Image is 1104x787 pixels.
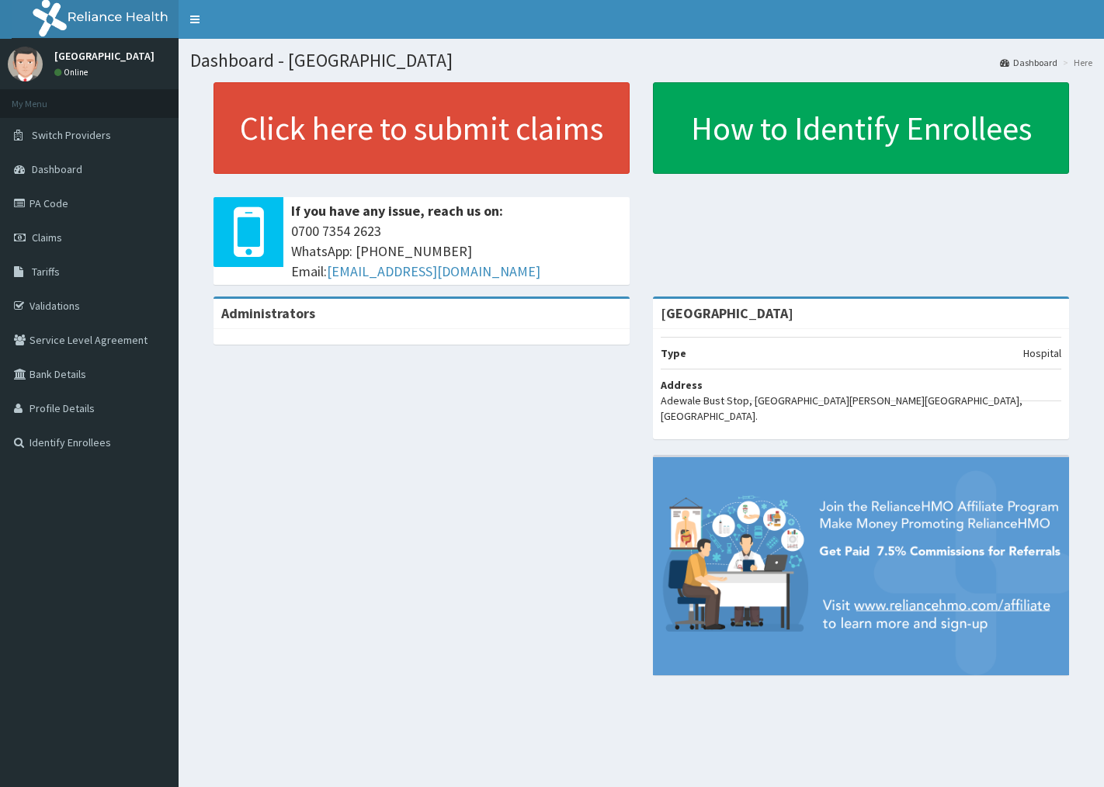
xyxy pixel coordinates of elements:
li: Here [1059,56,1092,69]
p: [GEOGRAPHIC_DATA] [54,50,154,61]
span: Switch Providers [32,128,111,142]
a: [EMAIL_ADDRESS][DOMAIN_NAME] [327,262,540,280]
p: Hospital [1023,345,1061,361]
a: How to Identify Enrollees [653,82,1069,174]
p: Adewale Bust Stop, [GEOGRAPHIC_DATA][PERSON_NAME][GEOGRAPHIC_DATA], [GEOGRAPHIC_DATA]. [661,393,1061,424]
strong: [GEOGRAPHIC_DATA] [661,304,793,322]
h1: Dashboard - [GEOGRAPHIC_DATA] [190,50,1092,71]
b: Address [661,378,703,392]
span: 0700 7354 2623 WhatsApp: [PHONE_NUMBER] Email: [291,221,622,281]
img: User Image [8,47,43,81]
b: Administrators [221,304,315,322]
span: Dashboard [32,162,82,176]
img: provider-team-banner.png [653,457,1069,675]
b: If you have any issue, reach us on: [291,202,503,220]
a: Online [54,67,92,78]
b: Type [661,346,686,360]
span: Tariffs [32,265,60,279]
a: Click here to submit claims [214,82,630,174]
a: Dashboard [1000,56,1057,69]
span: Claims [32,231,62,244]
